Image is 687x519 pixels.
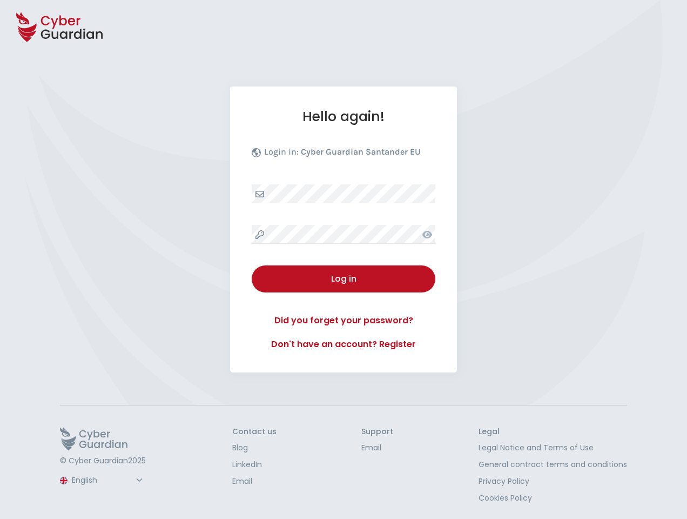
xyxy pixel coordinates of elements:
[232,442,277,454] a: Blog
[361,442,393,454] a: Email
[479,442,627,454] a: Legal Notice and Terms of Use
[479,427,627,437] h3: Legal
[361,427,393,437] h3: Support
[232,427,277,437] h3: Contact us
